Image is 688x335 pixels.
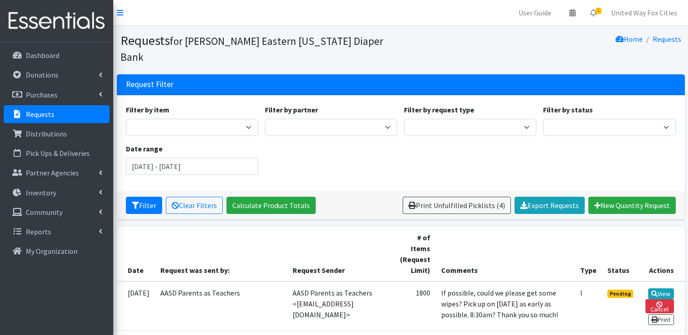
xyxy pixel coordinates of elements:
p: Community [26,208,63,217]
small: for [PERSON_NAME] Eastern [US_STATE] Diaper Bank [120,34,383,63]
a: Reports [4,223,110,241]
a: Pick Ups & Deliveries [4,144,110,162]
p: Reports [26,227,51,236]
th: Actions [640,227,685,282]
th: # of Items (Request Limit) [391,227,436,282]
a: Partner Agencies [4,164,110,182]
a: User Guide [511,4,558,22]
td: If possible, could we please get some wipes? Pick up on [DATE] as early as possible. 8:30am? Than... [436,282,575,331]
label: Filter by status [543,104,593,115]
label: Filter by partner [265,104,318,115]
abbr: Individual [580,288,582,297]
span: Pending [607,290,633,298]
a: Requests [653,34,681,44]
span: 1 [596,8,601,14]
a: Community [4,203,110,221]
a: Distributions [4,125,110,143]
th: Request was sent by: [155,227,287,282]
th: Request Sender [287,227,391,282]
label: Filter by request type [404,104,474,115]
td: [DATE] [117,282,155,331]
a: Purchases [4,86,110,104]
a: Calculate Product Totals [226,197,316,214]
label: Filter by item [126,104,169,115]
label: Date range [126,143,163,154]
a: Donations [4,66,110,84]
h3: Request Filter [126,80,173,89]
a: Export Requests [515,197,585,214]
a: United Way Fox Cities [604,4,684,22]
p: Donations [26,70,58,79]
td: AASD Parents as Teachers <[EMAIL_ADDRESS][DOMAIN_NAME]> [287,282,391,331]
a: Home [616,34,643,44]
p: Inventory [26,188,56,197]
td: 1800 [391,282,436,331]
input: January 1, 2011 - December 31, 2011 [126,158,258,175]
h1: Requests [120,33,398,64]
a: View [648,288,674,299]
a: Print Unfulfilled Picklists (4) [403,197,511,214]
a: Print [648,314,674,325]
p: Pick Ups & Deliveries [26,149,90,158]
a: Dashboard [4,46,110,64]
a: New Quantity Request [588,197,676,214]
p: My Organization [26,247,77,256]
a: Clear Filters [166,197,223,214]
th: Status [602,227,640,282]
a: Inventory [4,184,110,202]
a: Cancel [645,299,674,313]
th: Date [117,227,155,282]
th: Type [575,227,602,282]
p: Purchases [26,90,58,99]
td: AASD Parents as Teachers [155,282,287,331]
a: 1 [583,4,604,22]
th: Comments [436,227,575,282]
button: Filter [126,197,162,214]
p: Requests [26,110,54,119]
img: HumanEssentials [4,6,110,36]
p: Partner Agencies [26,168,79,177]
a: Requests [4,105,110,123]
p: Dashboard [26,51,59,60]
p: Distributions [26,129,67,138]
a: My Organization [4,242,110,260]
